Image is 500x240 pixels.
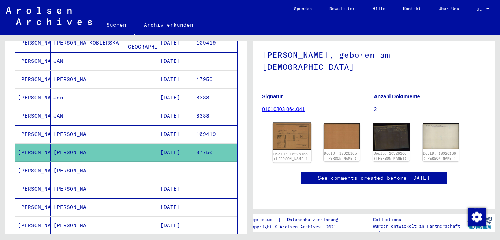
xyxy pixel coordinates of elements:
[157,198,193,216] mat-cell: [DATE]
[15,71,51,88] mat-cell: [PERSON_NAME]
[15,180,51,198] mat-cell: [PERSON_NAME]
[374,151,407,160] a: DocID: 10926166 ([PERSON_NAME])
[193,71,237,88] mat-cell: 17956
[15,162,51,180] mat-cell: [PERSON_NAME]
[249,216,347,224] div: |
[193,34,237,52] mat-cell: 109419
[157,52,193,70] mat-cell: [DATE]
[468,208,486,226] img: Zustimmung ändern
[193,144,237,161] mat-cell: 87750
[157,144,193,161] mat-cell: [DATE]
[51,144,86,161] mat-cell: [PERSON_NAME]
[262,106,305,112] a: 01010803 064.041
[157,34,193,52] mat-cell: [DATE]
[51,198,86,216] mat-cell: [PERSON_NAME]
[15,198,51,216] mat-cell: [PERSON_NAME]
[51,180,86,198] mat-cell: [PERSON_NAME]
[122,34,157,52] mat-cell: DROHOBCYEZ, [GEOGRAPHIC_DATA]
[51,71,86,88] mat-cell: [PERSON_NAME]
[423,151,456,160] a: DocID: 10926166 ([PERSON_NAME])
[98,16,135,35] a: Suchen
[51,217,86,235] mat-cell: [PERSON_NAME]
[193,89,237,107] mat-cell: 8388
[157,180,193,198] mat-cell: [DATE]
[15,125,51,143] mat-cell: [PERSON_NAME]
[249,216,278,224] a: Impressum
[51,125,86,143] mat-cell: [PERSON_NAME]
[273,123,311,150] img: 001.jpg
[324,151,357,160] a: DocID: 10926165 ([PERSON_NAME])
[157,125,193,143] mat-cell: [DATE]
[373,223,464,236] p: wurden entwickelt in Partnerschaft mit
[318,174,430,182] a: See comments created before [DATE]
[466,214,493,232] img: yv_logo.png
[273,152,308,161] a: DocID: 10926165 ([PERSON_NAME])
[373,210,464,223] p: Die Arolsen Archives Online-Collections
[135,16,202,34] a: Archiv erkunden
[477,7,485,12] span: DE
[86,34,122,52] mat-cell: KOBIERSKA
[15,89,51,107] mat-cell: [PERSON_NAME]
[374,106,486,113] p: 2
[157,107,193,125] mat-cell: [DATE]
[15,107,51,125] mat-cell: [PERSON_NAME]
[374,94,420,99] b: Anzahl Dokumente
[15,52,51,70] mat-cell: [PERSON_NAME]
[6,7,92,25] img: Arolsen_neg.svg
[51,52,86,70] mat-cell: JAN
[51,162,86,180] mat-cell: [PERSON_NAME]
[193,107,237,125] mat-cell: 8388
[51,34,86,52] mat-cell: [PERSON_NAME]
[262,38,485,82] h1: [PERSON_NAME], geboren am [DEMOGRAPHIC_DATA]
[262,94,283,99] b: Signatur
[249,224,347,230] p: Copyright © Arolsen Archives, 2021
[373,123,410,150] img: 001.jpg
[157,217,193,235] mat-cell: [DATE]
[324,123,360,149] img: 002.jpg
[51,107,86,125] mat-cell: JAN
[51,89,86,107] mat-cell: Jan
[15,34,51,52] mat-cell: [PERSON_NAME]
[15,217,51,235] mat-cell: [PERSON_NAME]
[157,89,193,107] mat-cell: [DATE]
[423,123,459,149] img: 002.jpg
[193,125,237,143] mat-cell: 109419
[157,71,193,88] mat-cell: [DATE]
[15,144,51,161] mat-cell: [PERSON_NAME]
[281,216,347,224] a: Datenschutzerklärung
